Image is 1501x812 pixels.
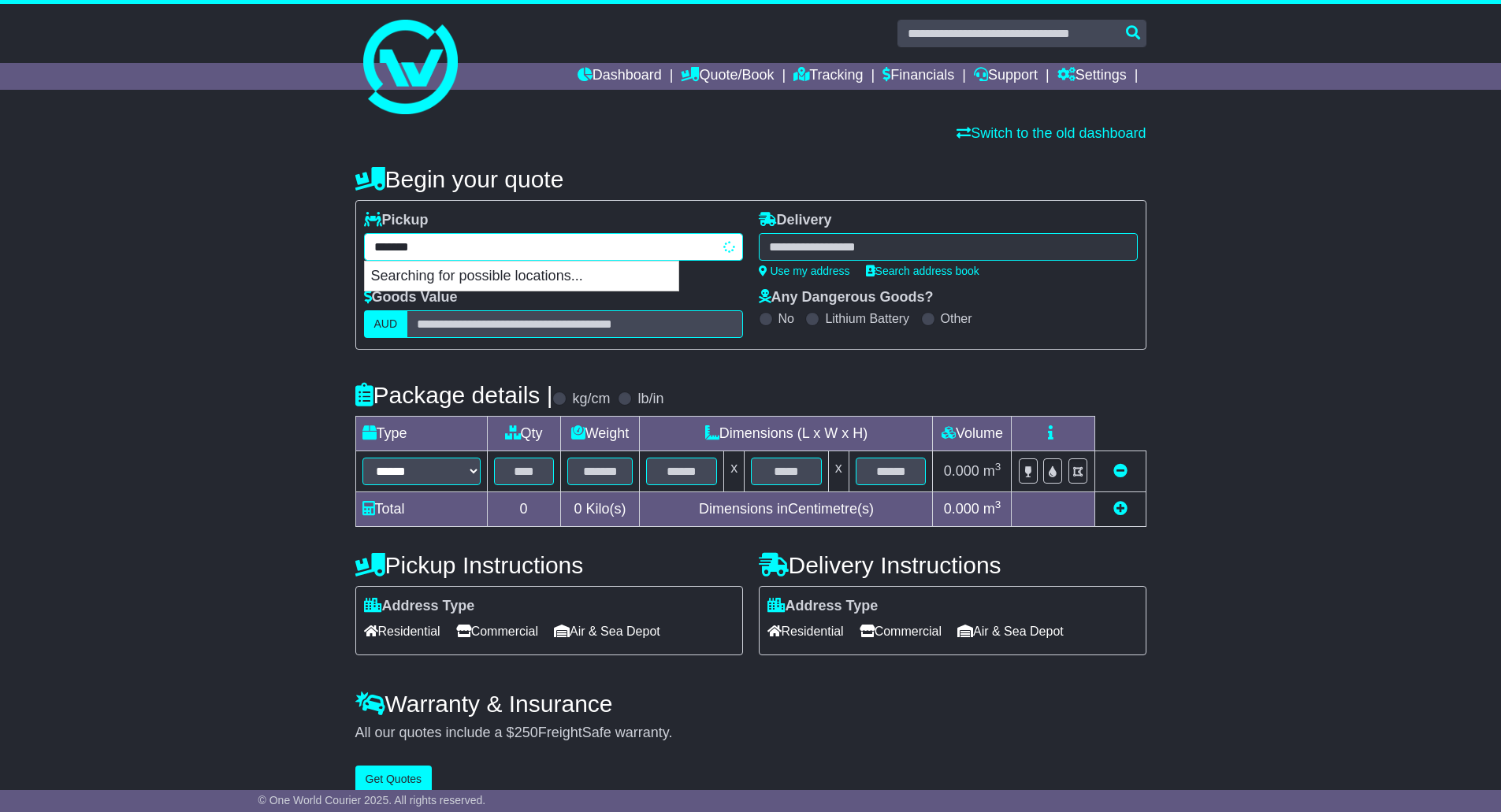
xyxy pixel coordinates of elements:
td: Type [355,417,487,451]
span: Air & Sea Depot [957,619,1064,643]
a: Financials [882,63,954,90]
span: 0 [574,501,581,517]
label: No [778,311,794,326]
a: Quote/Book [681,63,774,90]
td: Qty [487,417,560,451]
span: Commercial [456,619,538,643]
p: Searching for possible locations... [365,261,678,291]
a: Settings [1057,63,1127,90]
span: Residential [364,619,440,643]
a: Switch to the old dashboard [957,125,1146,141]
label: Address Type [364,598,475,615]
label: lb/in [637,391,663,408]
div: All our quotes include a $ FreightSafe warranty. [355,725,1146,742]
label: Any Dangerous Goods? [759,289,934,306]
td: Total [355,492,487,527]
span: Commercial [860,619,942,643]
a: Use my address [759,265,850,277]
a: Add new item [1113,501,1128,517]
label: Address Type [767,598,879,615]
span: m [983,501,1001,517]
span: m [983,463,1001,479]
a: Search address book [866,265,979,277]
sup: 3 [995,461,1001,473]
h4: Pickup Instructions [355,552,743,578]
label: Delivery [759,212,832,229]
td: Volume [933,417,1012,451]
a: Remove this item [1113,463,1128,479]
button: Get Quotes [355,766,433,793]
td: Kilo(s) [560,492,640,527]
label: Other [941,311,972,326]
label: Lithium Battery [825,311,909,326]
span: 0.000 [944,463,979,479]
label: Pickup [364,212,429,229]
td: x [828,451,849,492]
td: x [724,451,745,492]
h4: Warranty & Insurance [355,691,1146,717]
td: Dimensions in Centimetre(s) [640,492,933,527]
label: kg/cm [572,391,610,408]
h4: Delivery Instructions [759,552,1146,578]
span: Air & Sea Depot [554,619,660,643]
a: Dashboard [578,63,662,90]
label: Goods Value [364,289,458,306]
span: © One World Courier 2025. All rights reserved. [258,794,486,806]
span: 250 [515,725,538,740]
td: 0 [487,492,560,527]
td: Weight [560,417,640,451]
label: AUD [364,310,408,338]
span: 0.000 [944,501,979,517]
h4: Package details | [355,382,553,408]
h4: Begin your quote [355,166,1146,192]
typeahead: Please provide city [364,233,743,261]
sup: 3 [995,499,1001,510]
span: Residential [767,619,844,643]
a: Support [974,63,1038,90]
td: Dimensions (L x W x H) [640,417,933,451]
a: Tracking [793,63,863,90]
